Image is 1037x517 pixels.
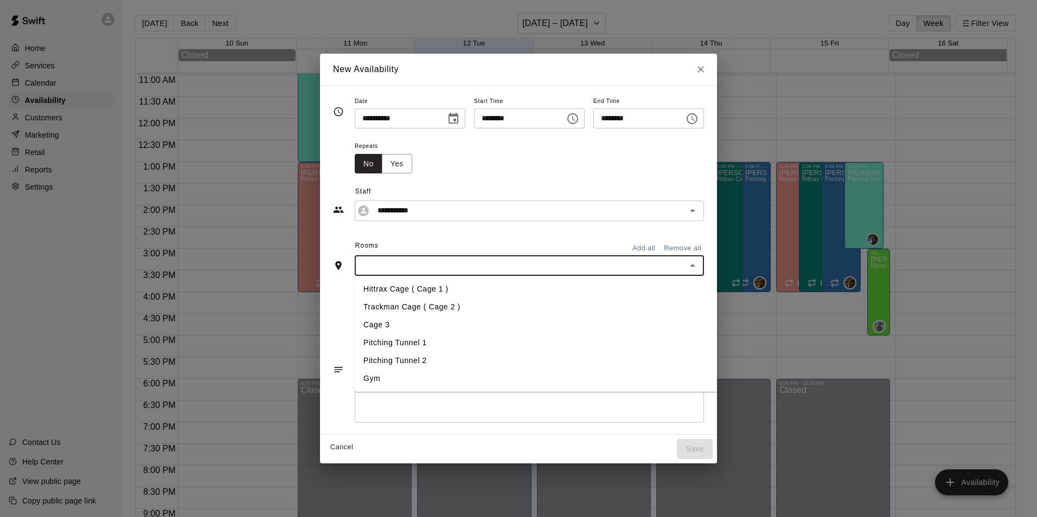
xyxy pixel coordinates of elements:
li: Hittrax Cage ( Cage 1 ) [355,280,735,298]
button: Close [685,258,700,273]
span: Rooms [355,242,379,249]
svg: Timing [333,106,344,117]
span: Repeats [355,139,421,154]
button: Close [691,60,710,79]
button: Yes [382,154,412,174]
li: Pitching Tunnel 1 [355,334,735,352]
h6: New Availability [333,62,399,76]
span: Staff [355,183,704,201]
button: Cancel [324,439,359,456]
svg: Notes [333,364,344,375]
li: Trackman Cage ( Cage 2 ) [355,298,735,316]
span: Date [355,94,465,109]
li: Cage 3 [355,316,735,334]
span: Start Time [474,94,585,109]
button: Remove all [661,240,704,257]
svg: Rooms [333,260,344,271]
svg: Staff [333,204,344,215]
div: outlined button group [355,154,412,174]
li: Gym [355,370,735,387]
button: Add all [626,240,661,257]
li: Pitching Tunnel 2 [355,352,735,370]
button: Choose time, selected time is 5:00 PM [681,108,703,130]
button: Choose date, selected date is Aug 13, 2025 [443,108,464,130]
button: Open [685,203,700,218]
button: Choose time, selected time is 3:00 PM [562,108,584,130]
button: No [355,154,382,174]
span: End Time [593,94,704,109]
